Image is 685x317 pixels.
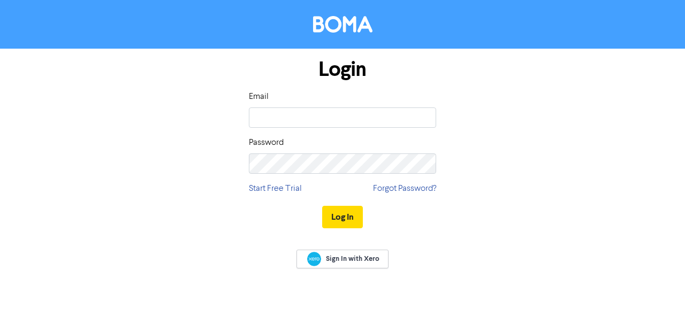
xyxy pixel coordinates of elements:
h1: Login [249,57,436,82]
img: BOMA Logo [313,16,372,33]
label: Password [249,136,284,149]
a: Sign In with Xero [296,250,389,268]
button: Log In [322,206,363,228]
a: Start Free Trial [249,182,302,195]
label: Email [249,90,269,103]
span: Sign In with Xero [326,254,379,264]
a: Forgot Password? [373,182,436,195]
img: Xero logo [307,252,321,266]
